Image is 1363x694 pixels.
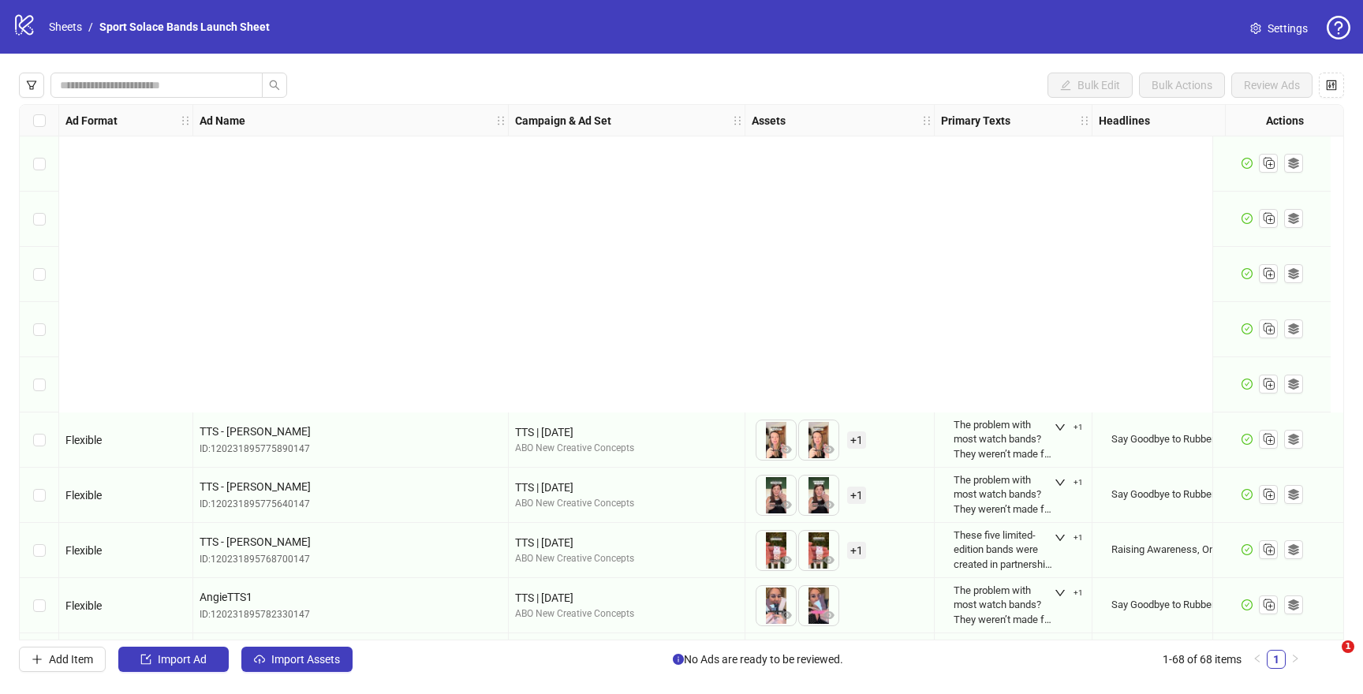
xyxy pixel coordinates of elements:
[88,18,93,35] li: /
[781,610,792,621] span: eye
[1055,422,1066,433] span: down
[46,18,85,35] a: Sheets
[1074,478,1083,487] span: +1
[515,606,738,621] div: ABO New Creative Concepts
[1242,599,1253,610] span: check-circle
[799,531,838,570] img: Asset 2
[200,552,502,567] div: ID: 120231895768700147
[1288,599,1299,610] svg: ad template
[1260,541,1276,557] svg: Duplicate
[820,496,838,515] button: Preview
[1163,650,1242,669] li: 1-68 of 68 items
[189,105,192,136] div: Resize Ad Format column
[1260,375,1276,391] svg: Duplicate
[1288,158,1299,169] svg: ad template
[1327,16,1350,39] span: question-circle
[20,578,59,633] div: Select row 9
[954,473,1054,517] div: The problem with most watch bands? They weren’t made for real life. We designed ours with breatha...
[200,607,502,622] div: ID: 120231895782330147
[1048,639,1089,658] button: +1
[820,551,838,570] button: Preview
[954,418,1054,461] div: The problem with most watch bands? They weren’t made for real life. We designed ours with breatha...
[19,647,106,672] button: Add Item
[515,551,738,566] div: ABO New Creative Concepts
[1268,651,1285,668] a: 1
[1286,650,1305,669] li: Next Page
[158,653,207,666] span: Import Ad
[781,444,792,455] span: eye
[1231,73,1313,98] button: Review Ads
[200,478,502,495] span: TTS - [PERSON_NAME]
[1250,23,1261,34] span: setting
[823,444,835,455] span: eye
[756,531,796,570] img: Asset 1
[1268,20,1308,37] span: Settings
[1288,434,1299,445] svg: ad template
[777,441,796,460] button: Preview
[1288,379,1299,390] svg: ad template
[49,653,93,666] span: Add Item
[781,499,792,510] span: eye
[777,551,796,570] button: Preview
[20,105,59,136] div: Select all rows
[140,654,151,665] span: import
[1288,268,1299,279] svg: ad template
[20,412,59,468] div: Select row 6
[504,105,508,136] div: Resize Ad Name column
[777,496,796,515] button: Preview
[1253,654,1262,663] span: left
[823,610,835,621] span: eye
[820,606,838,625] button: Preview
[1260,155,1276,170] svg: Duplicate
[930,105,934,136] div: Resize Assets column
[1260,210,1276,226] svg: Duplicate
[1266,112,1304,129] strong: Actions
[1242,379,1253,390] span: check-circle
[1074,533,1083,543] span: +1
[1048,473,1089,492] button: +1
[32,654,43,665] span: plus
[20,523,59,578] div: Select row 8
[1290,654,1300,663] span: right
[20,192,59,247] div: Select row 2
[799,476,838,515] img: Asset 2
[269,80,280,91] span: search
[954,584,1054,627] div: The problem with most watch bands? They weren’t made for real life. We designed ours with breatha...
[1238,16,1320,41] a: Settings
[515,589,738,606] div: TTS | [DATE]
[20,468,59,523] div: Select row 7
[941,112,1010,129] strong: Primary Texts
[823,499,835,510] span: eye
[200,442,502,457] div: ID: 120231895775890147
[200,497,502,512] div: ID: 120231895775640147
[65,434,102,446] span: Flexible
[1242,434,1253,445] span: check-circle
[200,112,245,129] strong: Ad Name
[200,588,502,606] span: AngieTTS1
[1242,323,1253,334] span: check-circle
[1111,543,1290,557] div: Raising Awareness, One Wrist at a Time
[271,653,340,666] span: Import Assets
[515,423,738,441] div: TTS | [DATE]
[1242,268,1253,279] span: check-circle
[1079,115,1090,126] span: holder
[1088,105,1092,136] div: Resize Primary Texts column
[1260,486,1276,502] svg: Duplicate
[1342,640,1354,653] span: 1
[1260,265,1276,281] svg: Duplicate
[65,489,102,502] span: Flexible
[1242,158,1253,169] span: check-circle
[1055,532,1066,543] span: down
[515,479,738,496] div: TTS | [DATE]
[781,554,792,565] span: eye
[1055,477,1066,488] span: down
[1286,650,1305,669] button: right
[847,542,866,559] span: + 1
[20,302,59,357] div: Select row 4
[1242,544,1253,555] span: check-circle
[1048,584,1089,603] button: +1
[515,441,738,456] div: ABO New Creative Concepts
[515,534,738,551] div: TTS | [DATE]
[96,18,273,35] a: Sport Solace Bands Launch Sheet
[1248,650,1267,669] li: Previous Page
